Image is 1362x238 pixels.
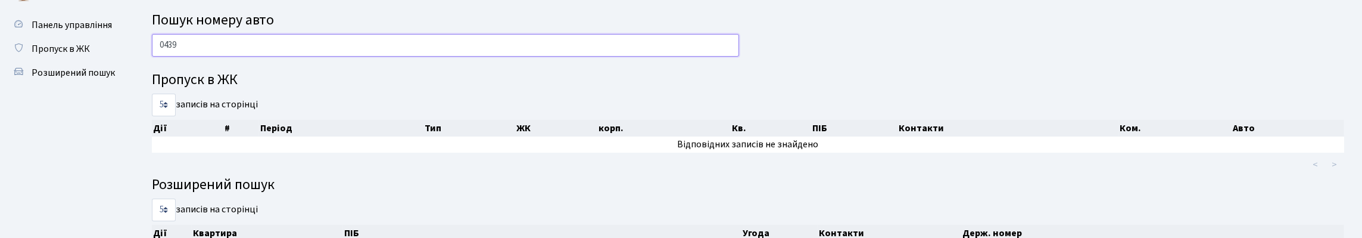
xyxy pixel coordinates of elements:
[32,66,115,79] span: Розширений пошук
[32,42,90,55] span: Пропуск в ЖК
[152,199,176,221] select: записів на сторінці
[897,120,1119,137] th: Контакти
[1232,120,1345,137] th: Авто
[152,199,258,221] label: записів на сторінці
[1119,120,1232,137] th: Ком.
[152,34,739,57] input: Пошук
[811,120,897,137] th: ПІБ
[152,94,258,116] label: записів на сторінці
[152,94,176,116] select: записів на сторінці
[152,177,1344,194] h4: Розширений пошук
[259,120,423,137] th: Період
[6,13,125,37] a: Панель управління
[152,72,1344,89] h4: Пропуск в ЖК
[152,120,223,137] th: Дії
[152,10,274,30] span: Пошук номеру авто
[6,61,125,85] a: Розширений пошук
[597,120,731,137] th: корп.
[731,120,811,137] th: Кв.
[6,37,125,61] a: Пропуск в ЖК
[32,18,112,32] span: Панель управління
[515,120,598,137] th: ЖК
[223,120,259,137] th: #
[152,137,1344,153] td: Відповідних записів не знайдено
[423,120,515,137] th: Тип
